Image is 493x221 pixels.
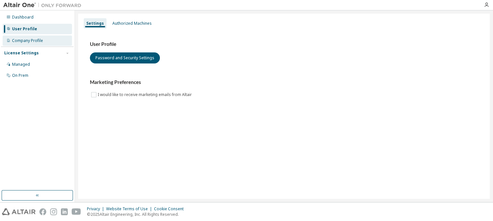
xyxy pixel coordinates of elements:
[112,21,152,26] div: Authorized Machines
[98,91,193,99] label: I would like to receive marketing emails from Altair
[87,206,106,212] div: Privacy
[86,21,104,26] div: Settings
[4,50,39,56] div: License Settings
[154,206,188,212] div: Cookie Consent
[2,208,35,215] img: altair_logo.svg
[90,41,478,48] h3: User Profile
[90,79,478,86] h3: Marketing Preferences
[39,208,46,215] img: facebook.svg
[106,206,154,212] div: Website Terms of Use
[3,2,85,8] img: Altair One
[12,15,34,20] div: Dashboard
[50,208,57,215] img: instagram.svg
[12,73,28,78] div: On Prem
[12,62,30,67] div: Managed
[87,212,188,217] p: © 2025 Altair Engineering, Inc. All Rights Reserved.
[12,38,43,43] div: Company Profile
[12,26,37,32] div: User Profile
[72,208,81,215] img: youtube.svg
[90,52,160,63] button: Password and Security Settings
[61,208,68,215] img: linkedin.svg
